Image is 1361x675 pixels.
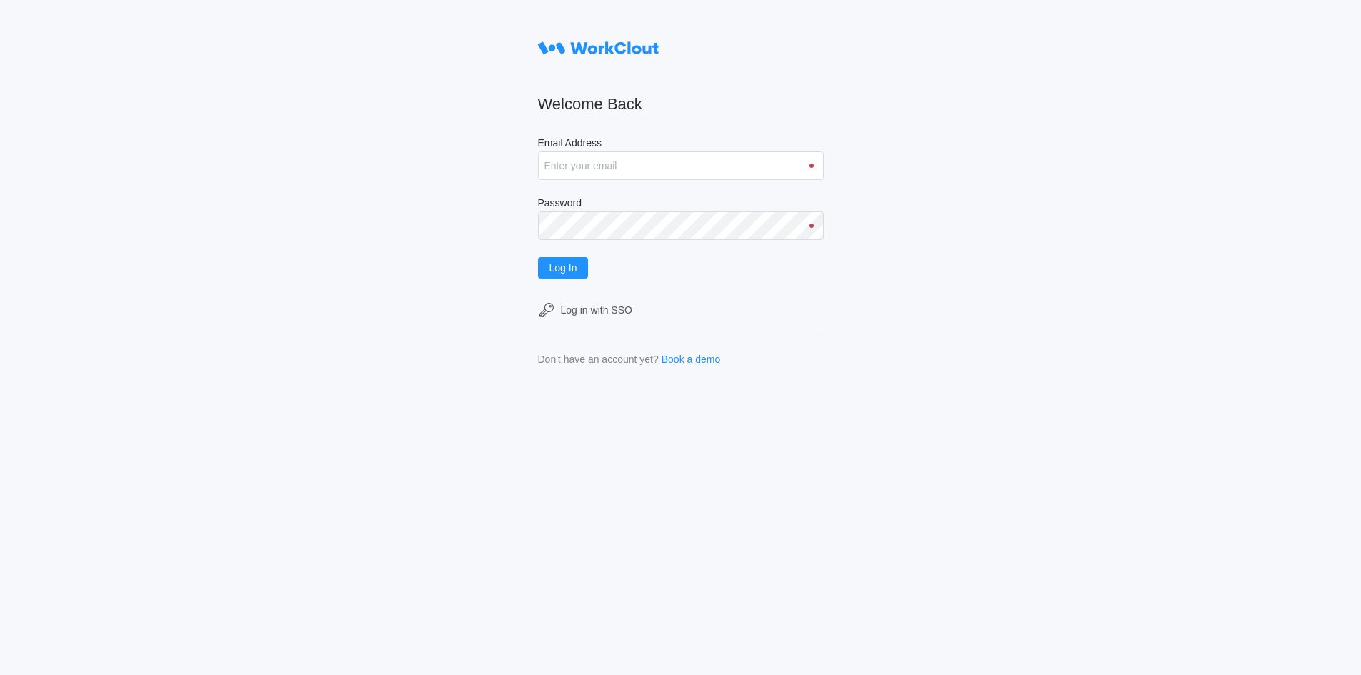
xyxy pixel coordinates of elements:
a: Book a demo [662,354,721,365]
a: Log in with SSO [538,301,824,319]
span: Log In [549,263,577,273]
div: Log in with SSO [561,304,632,316]
div: Don't have an account yet? [538,354,659,365]
label: Email Address [538,137,824,151]
input: Enter your email [538,151,824,180]
button: Log In [538,257,589,279]
h2: Welcome Back [538,94,824,114]
label: Password [538,197,824,211]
